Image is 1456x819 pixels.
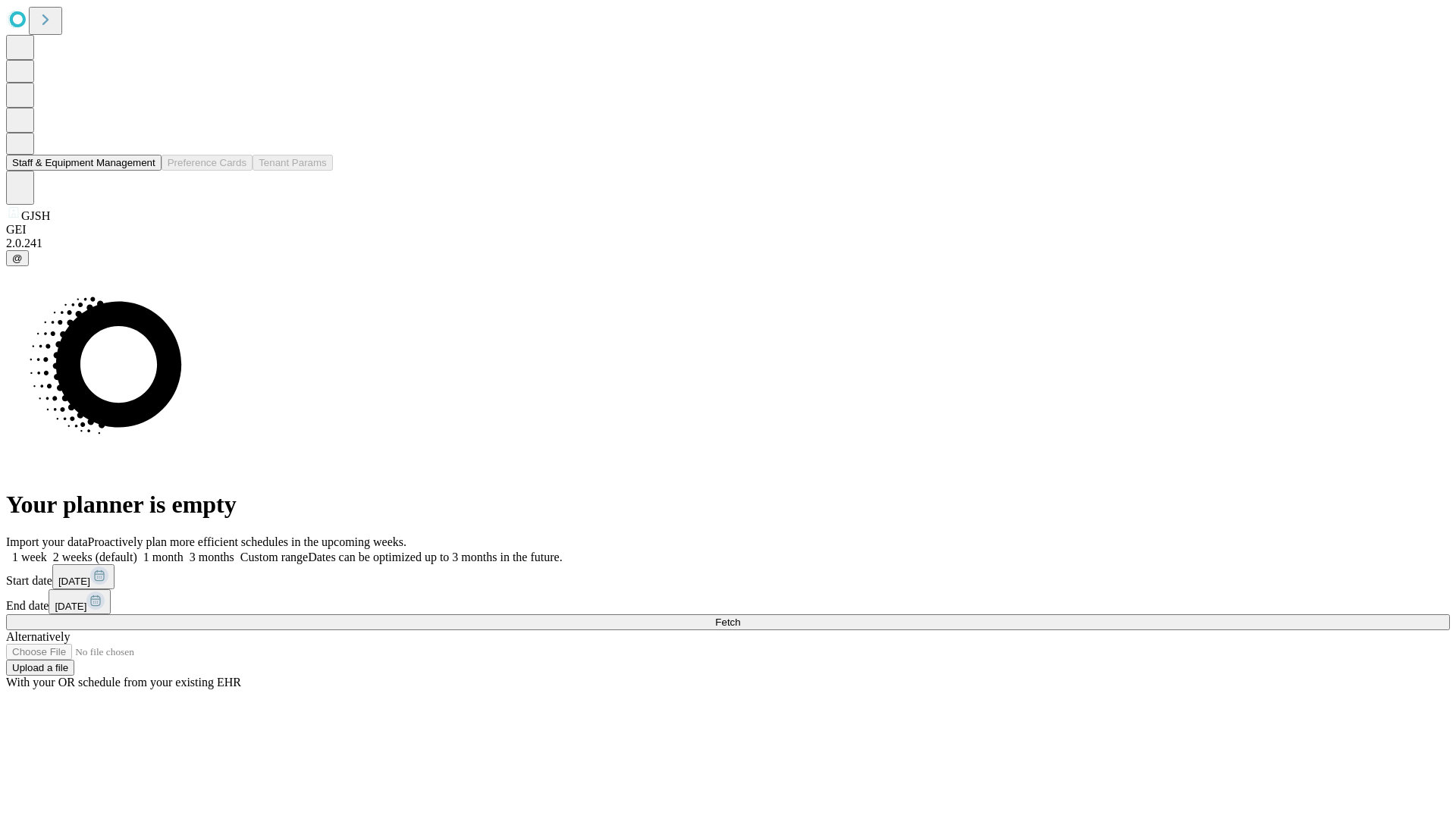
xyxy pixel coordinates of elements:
span: 3 months [190,551,234,563]
span: @ [12,253,23,264]
div: End date [6,589,1450,614]
span: Custom range [240,551,308,563]
div: Start date [6,564,1450,589]
h1: Your planner is empty [6,491,1450,519]
span: GJSH [21,209,50,222]
span: [DATE] [55,601,86,612]
button: Upload a file [6,660,74,676]
button: Fetch [6,614,1450,630]
span: [DATE] [58,576,90,587]
span: Alternatively [6,630,70,643]
span: Import your data [6,535,88,548]
button: @ [6,250,29,266]
span: Fetch [715,617,740,628]
button: [DATE] [49,589,111,614]
div: GEI [6,223,1450,237]
span: Proactively plan more efficient schedules in the upcoming weeks. [88,535,406,548]
div: 2.0.241 [6,237,1450,250]
span: 2 weeks (default) [53,551,137,563]
span: 1 week [12,551,47,563]
button: Tenant Params [253,155,333,171]
span: Dates can be optimized up to 3 months in the future. [308,551,562,563]
span: 1 month [143,551,184,563]
button: [DATE] [52,564,115,589]
button: Preference Cards [162,155,253,171]
button: Staff & Equipment Management [6,155,162,171]
span: With your OR schedule from your existing EHR [6,676,241,689]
